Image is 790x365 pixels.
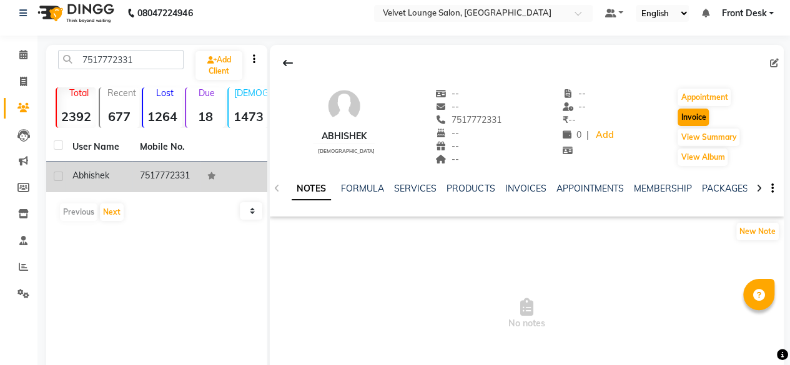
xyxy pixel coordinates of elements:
button: Appointment [678,89,731,106]
button: View Album [678,148,728,166]
a: FORMULA [341,183,384,194]
strong: 677 [100,109,139,124]
p: Lost [148,87,182,99]
th: User Name [65,133,132,162]
div: abhishek [313,130,375,143]
span: 0 [562,129,581,140]
span: -- [435,127,459,139]
th: Mobile No. [132,133,200,162]
span: | [586,129,588,142]
span: -- [435,153,459,165]
a: APPOINTMENTS [556,183,623,194]
span: -- [435,88,459,99]
span: [DEMOGRAPHIC_DATA] [318,148,375,154]
p: Due [189,87,225,99]
span: abhishek [72,170,109,181]
img: avatar [325,87,363,125]
input: Search by Name/Mobile/Email/Code [58,50,184,69]
span: 7517772331 [435,114,501,125]
div: Back to Client [275,51,301,75]
span: -- [435,101,459,112]
strong: 1473 [229,109,268,124]
span: -- [562,88,586,99]
a: SERVICES [394,183,437,194]
p: Total [62,87,96,99]
a: MEMBERSHIP [633,183,691,194]
span: Front Desk [721,7,766,20]
a: Add [593,127,615,144]
button: New Note [736,223,779,240]
strong: 2392 [57,109,96,124]
button: Next [100,203,124,221]
span: -- [435,140,459,152]
button: Invoice [678,109,709,126]
p: Recent [105,87,139,99]
strong: 1264 [143,109,182,124]
a: Add Client [195,51,242,80]
span: -- [562,114,575,125]
p: [DEMOGRAPHIC_DATA] [234,87,268,99]
td: 7517772331 [132,162,200,192]
strong: 18 [186,109,225,124]
a: PACKAGES [701,183,748,194]
button: View Summary [678,129,739,146]
span: -- [562,101,586,112]
span: ₹ [562,114,568,125]
a: NOTES [292,178,331,200]
a: INVOICES [505,183,546,194]
a: PRODUCTS [447,183,495,194]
